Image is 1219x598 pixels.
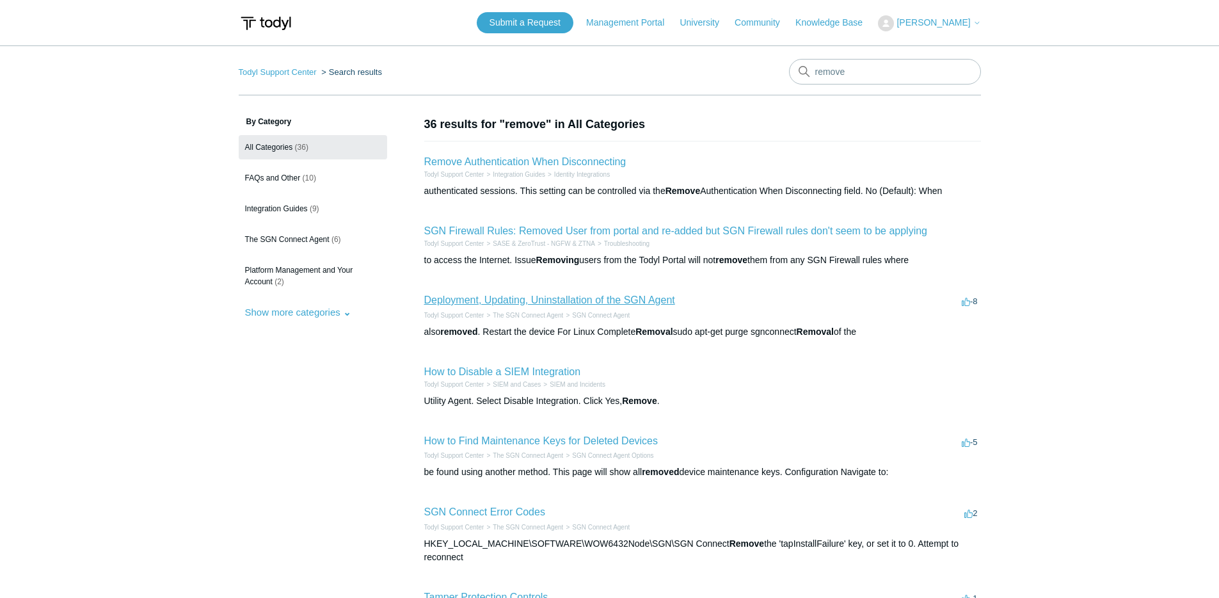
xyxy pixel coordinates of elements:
span: [PERSON_NAME] [896,17,970,28]
a: Todyl Support Center [424,240,484,247]
em: Remove [622,396,657,406]
span: (10) [303,174,316,182]
li: SIEM and Cases [484,380,541,389]
a: Submit a Request [477,12,573,33]
a: The SGN Connect Agent [493,524,563,531]
li: Todyl Support Center [424,380,484,389]
em: Removal [635,327,673,337]
li: SGN Connect Agent [563,311,630,320]
a: Todyl Support Center [424,452,484,459]
a: Deployment, Updating, Uninstallation of the SGN Agent [424,295,675,305]
a: Integration Guides [493,171,545,178]
span: -8 [962,296,978,306]
a: Knowledge Base [795,16,875,29]
span: (9) [310,204,319,213]
span: (6) [331,235,341,244]
a: Identity Integrations [554,171,610,178]
li: Todyl Support Center [424,522,484,532]
li: SGN Connect Agent [563,522,630,532]
a: SIEM and Incidents [550,381,605,388]
a: Management Portal [586,16,677,29]
span: Integration Guides [245,204,308,213]
li: Integration Guides [484,170,545,179]
li: Troubleshooting [595,239,649,248]
button: [PERSON_NAME] [878,15,980,31]
span: Platform Management and Your Account [245,266,353,286]
span: The SGN Connect Agent [245,235,330,244]
li: Todyl Support Center [424,170,484,179]
li: SASE & ZeroTrust - NGFW & ZTNA [484,239,595,248]
li: Todyl Support Center [239,67,319,77]
li: Todyl Support Center [424,239,484,248]
a: Integration Guides (9) [239,197,387,221]
a: SGN Firewall Rules: Removed User from portal and re-added but SGN Firewall rules don't seem to be... [424,225,928,236]
a: SGN Connect Agent Options [572,452,653,459]
em: Removing [536,255,580,265]
li: SIEM and Incidents [541,380,605,389]
a: Todyl Support Center [424,171,484,178]
em: removed [642,467,679,477]
span: (2) [275,277,284,286]
em: remove [715,255,747,265]
a: The SGN Connect Agent (6) [239,227,387,252]
a: Todyl Support Center [424,524,484,531]
a: Todyl Support Center [239,67,317,77]
a: University [680,16,731,29]
div: HKEY_LOCAL_MACHINE\SOFTWARE\WOW6432Node\SGN\SGN Connect the 'tapInstallFailure' key, or set it to... [424,537,981,564]
span: 2 [964,508,977,518]
a: FAQs and Other (10) [239,166,387,190]
li: The SGN Connect Agent [484,522,563,532]
a: The SGN Connect Agent [493,452,563,459]
li: Identity Integrations [545,170,610,179]
li: Todyl Support Center [424,311,484,320]
span: -5 [962,437,978,447]
div: also . Restart the device For Linux Complete sudo apt-get purge sgnconnect of the [424,325,981,339]
a: All Categories (36) [239,135,387,159]
h1: 36 results for "remove" in All Categories [424,116,981,133]
span: All Categories [245,143,293,152]
span: (36) [295,143,308,152]
em: removed [440,327,477,337]
a: Todyl Support Center [424,312,484,319]
em: Remove [729,538,764,549]
div: to access the Internet. Issue users from the Todyl Portal will not them from any SGN Firewall rul... [424,254,981,267]
a: SGN Connect Agent [572,312,630,319]
a: Community [735,16,793,29]
img: Todyl Support Center Help Center home page [239,12,293,35]
li: The SGN Connect Agent [484,451,563,460]
a: Troubleshooting [604,240,649,247]
h3: By Category [239,116,387,127]
em: Remove [665,186,700,196]
a: SIEM and Cases [493,381,541,388]
li: SGN Connect Agent Options [563,451,653,460]
a: Platform Management and Your Account (2) [239,258,387,294]
em: Removal [797,327,834,337]
a: Remove Authentication When Disconnecting [424,156,626,167]
a: SGN Connect Error Codes [424,506,545,517]
a: How to Find Maintenance Keys for Deleted Devices [424,435,658,446]
li: The SGN Connect Agent [484,311,563,320]
a: How to Disable a SIEM Integration [424,366,581,377]
a: The SGN Connect Agent [493,312,563,319]
a: SASE & ZeroTrust - NGFW & ZTNA [493,240,595,247]
button: Show more categories [239,300,358,324]
li: Todyl Support Center [424,451,484,460]
a: Todyl Support Center [424,381,484,388]
a: SGN Connect Agent [572,524,630,531]
span: FAQs and Other [245,174,301,182]
input: Search [789,59,981,85]
li: Search results [319,67,382,77]
div: authenticated sessions. This setting can be controlled via the Authentication When Disconnecting ... [424,184,981,198]
div: Utility Agent. Select Disable Integration. Click Yes, . [424,394,981,408]
div: be found using another method. This page will show all device maintenance keys. Configuration Nav... [424,465,981,479]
